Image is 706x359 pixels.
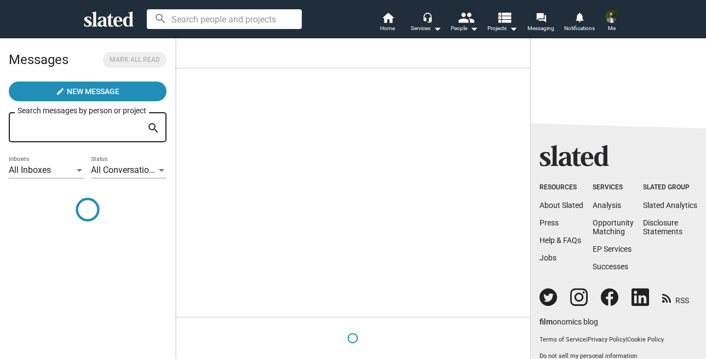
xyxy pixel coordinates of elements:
[457,9,473,25] mat-icon: people
[539,183,583,192] div: Resources
[91,165,158,175] span: All Conversations
[625,336,627,343] span: |
[467,22,480,35] mat-icon: arrow_drop_down
[507,22,520,35] mat-icon: arrow_drop_down
[496,9,512,25] mat-icon: view_list
[422,12,432,22] mat-icon: headset_mic
[381,11,394,24] mat-icon: home
[539,308,598,327] a: filmonomics blog
[662,289,689,306] a: RSS
[539,201,583,210] a: About Slated
[627,336,664,343] a: Cookie Policy
[103,52,167,68] button: Mark all read
[593,218,634,236] a: OpportunityMatching
[605,10,618,23] img: Felix Nunez JR
[110,54,160,66] span: Mark all read
[643,183,697,192] div: Slated Group
[536,12,546,22] mat-icon: forum
[608,22,616,35] span: Me
[522,11,560,35] a: Messaging
[147,9,302,29] input: Search people and projects
[431,22,444,35] mat-icon: arrow_drop_down
[411,22,441,35] div: Services
[539,236,581,245] a: Help & FAQs
[67,82,119,101] span: New Message
[586,336,588,343] span: |
[9,82,167,101] button: New Message
[599,8,625,36] button: Felix Nunez JRMe
[539,218,559,227] a: Press
[593,201,621,210] a: Analysis
[56,87,65,96] mat-icon: create
[643,201,697,210] a: Slated Analytics
[445,11,484,35] button: People
[527,22,554,35] span: Messaging
[643,218,682,236] a: DisclosureStatements
[593,262,628,271] a: Successes
[539,317,553,326] span: film
[564,22,595,35] span: Notifications
[487,22,518,35] span: Projects
[369,11,407,35] a: Home
[539,336,586,343] a: Terms of Service
[574,11,584,22] mat-icon: notifications
[380,22,395,35] span: Home
[593,183,634,192] div: Services
[593,245,632,253] a: EP Services
[407,11,445,35] button: Services
[451,22,478,35] div: People
[9,47,68,73] h2: Messages
[9,165,51,175] span: All Inboxes
[588,336,625,343] a: Privacy Policy
[539,253,556,262] a: Jobs
[560,11,599,35] a: Notifications
[484,11,522,35] button: Projects
[147,120,160,137] mat-icon: search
